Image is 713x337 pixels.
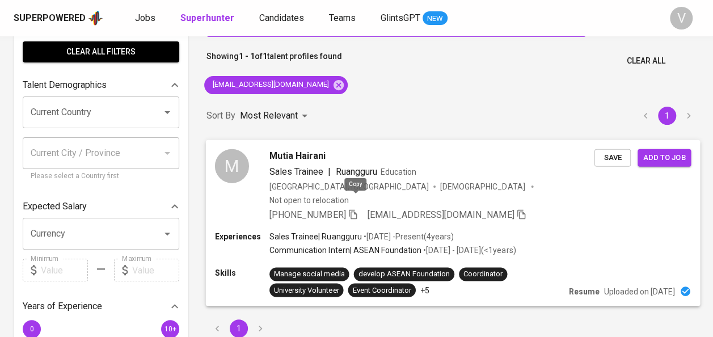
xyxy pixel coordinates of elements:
[240,106,311,127] div: Most Relevant
[206,140,699,306] a: MMutia HairaniSales Trainee|RuangguruEducation[GEOGRAPHIC_DATA], [GEOGRAPHIC_DATA][DEMOGRAPHIC_DA...
[269,209,345,220] span: [PHONE_NUMBER]
[259,12,304,23] span: Candidates
[32,45,170,59] span: Clear All filters
[159,104,175,120] button: Open
[23,78,107,92] p: Talent Demographics
[635,107,699,125] nav: pagination navigation
[274,269,344,280] div: Manage social media
[31,171,171,182] p: Please select a Country first
[135,11,158,26] a: Jobs
[269,180,429,192] div: [GEOGRAPHIC_DATA], [GEOGRAPHIC_DATA]
[329,11,358,26] a: Teams
[135,12,155,23] span: Jobs
[240,109,298,123] p: Most Relevant
[381,11,448,26] a: GlintsGPT NEW
[29,325,33,333] span: 0
[23,295,179,318] div: Years of Experience
[263,52,267,61] b: 1
[23,195,179,218] div: Expected Salary
[594,149,631,166] button: Save
[643,151,685,164] span: Add to job
[274,285,339,296] div: University Volunteer
[440,180,526,192] span: [DEMOGRAPHIC_DATA]
[658,107,676,125] button: page 1
[132,259,179,281] input: Value
[164,325,176,333] span: 10+
[269,245,421,256] p: Communication Intern | ASEAN Foundation
[622,50,670,71] button: Clear All
[604,285,675,297] p: Uploaded on [DATE]
[259,11,306,26] a: Candidates
[569,285,600,297] p: Resume
[206,50,342,71] p: Showing of talent profiles found
[180,12,234,23] b: Superhunter
[269,166,323,176] span: Sales Trainee
[204,76,348,94] div: [EMAIL_ADDRESS][DOMAIN_NAME]
[239,52,255,61] b: 1 - 1
[159,226,175,242] button: Open
[88,10,103,27] img: app logo
[14,12,86,25] div: Superpowered
[423,13,448,24] span: NEW
[180,11,237,26] a: Superhunter
[381,167,416,176] span: Education
[362,231,454,242] p: • [DATE] - Present ( 4 years )
[269,194,348,205] p: Not open to relocation
[23,200,87,213] p: Expected Salary
[328,165,331,178] span: |
[206,109,235,123] p: Sort By
[420,284,429,296] p: +5
[627,54,665,68] span: Clear All
[335,166,377,176] span: Ruangguru
[269,231,361,242] p: Sales Trainee | Ruangguru
[23,74,179,96] div: Talent Demographics
[638,149,691,166] button: Add to job
[23,300,102,313] p: Years of Experience
[23,41,179,62] button: Clear All filters
[215,231,269,242] p: Experiences
[352,285,411,296] div: Event Coordinator
[14,10,103,27] a: Superpoweredapp logo
[269,149,326,162] span: Mutia Hairani
[368,209,514,220] span: [EMAIL_ADDRESS][DOMAIN_NAME]
[600,151,625,164] span: Save
[41,259,88,281] input: Value
[421,245,516,256] p: • [DATE] - [DATE] ( <1 years )
[358,269,450,280] div: develop ASEAN Foundation
[463,269,503,280] div: Coordinator
[670,7,693,30] div: V
[329,12,356,23] span: Teams
[204,79,336,90] span: [EMAIL_ADDRESS][DOMAIN_NAME]
[381,12,420,23] span: GlintsGPT
[215,267,269,279] p: Skills
[215,149,249,183] div: M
